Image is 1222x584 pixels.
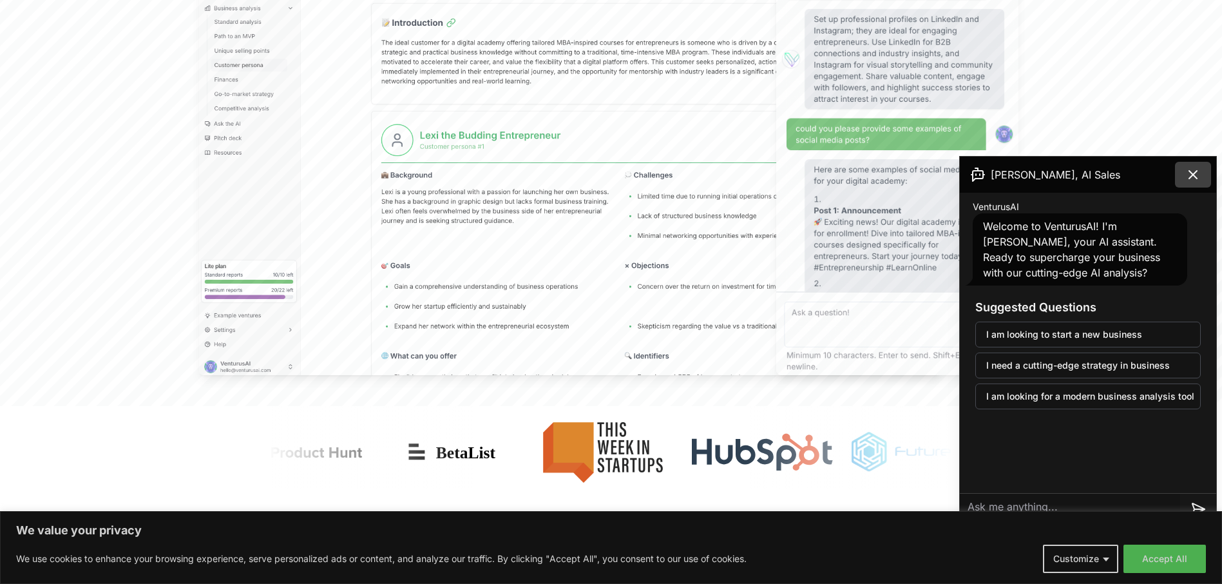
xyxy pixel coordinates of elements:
[991,167,1120,182] span: [PERSON_NAME], AI Sales
[522,411,679,494] img: This Week in Startups
[202,411,385,494] img: Product Hunt
[1043,545,1118,573] button: Customize
[973,200,1019,213] span: VenturusAI
[396,433,511,472] img: Betalist
[689,433,830,472] img: Hubspot
[975,384,1201,409] button: I am looking for a modern business analysis tool
[16,551,747,567] p: We use cookies to enhance your browsing experience, serve personalized ads or content, and analyz...
[975,298,1201,316] h3: Suggested Questions
[975,322,1201,347] button: I am looking to start a new business
[16,523,1206,538] p: We value your privacy
[975,353,1201,378] button: I need a cutting-edge strategy in business
[983,220,1160,279] span: Welcome to VenturusAI! I'm [PERSON_NAME], your AI assistant. Ready to supercharge your business w...
[841,411,1006,494] img: Futuretools
[1123,545,1206,573] button: Accept All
